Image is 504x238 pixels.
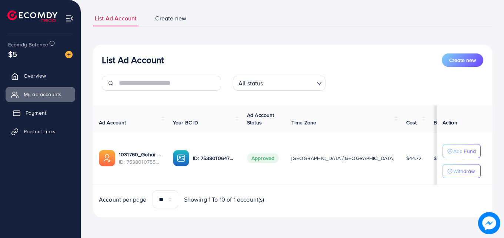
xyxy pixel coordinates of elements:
[443,144,481,158] button: Add Fund
[233,76,326,91] div: Search for option
[7,10,57,22] img: logo
[184,195,264,204] span: Showing 1 To 10 of 1 account(s)
[119,151,161,158] a: 1031760_Gohar enterprises_1755079930946
[173,150,189,166] img: ic-ba-acc.ded83a64.svg
[155,14,186,23] span: Create new
[237,78,265,89] span: All status
[119,158,161,166] span: ID: 7538010755361046545
[99,195,147,204] span: Account per page
[266,76,314,89] input: Search for option
[478,212,500,234] img: image
[443,119,457,126] span: Action
[24,72,46,79] span: Overview
[6,105,75,120] a: Payment
[453,147,476,156] p: Add Fund
[449,56,476,64] span: Create new
[95,14,137,23] span: List Ad Account
[8,49,17,59] span: $5
[291,119,316,126] span: Time Zone
[8,41,48,48] span: Ecomdy Balance
[247,153,279,163] span: Approved
[291,154,394,162] span: [GEOGRAPHIC_DATA]/[GEOGRAPHIC_DATA]
[6,87,75,102] a: My ad accounts
[65,51,73,58] img: image
[26,109,46,117] span: Payment
[247,111,274,126] span: Ad Account Status
[24,91,61,98] span: My ad accounts
[193,154,235,163] p: ID: 7538010647703846913
[6,124,75,139] a: Product Links
[99,150,115,166] img: ic-ads-acc.e4c84228.svg
[406,154,422,162] span: $44.72
[99,119,126,126] span: Ad Account
[102,55,164,65] h3: List Ad Account
[442,53,483,67] button: Create new
[443,164,481,178] button: Withdraw
[65,14,74,23] img: menu
[24,128,56,135] span: Product Links
[173,119,198,126] span: Your BC ID
[453,167,475,176] p: Withdraw
[406,119,417,126] span: Cost
[6,68,75,83] a: Overview
[119,151,161,166] div: <span class='underline'>1031760_Gohar enterprises_1755079930946</span></br>7538010755361046545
